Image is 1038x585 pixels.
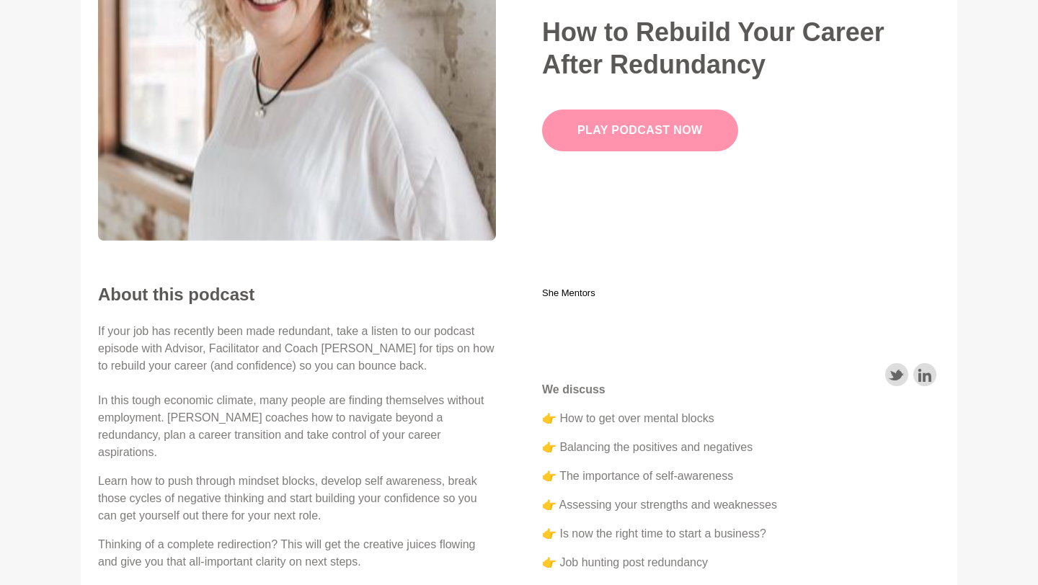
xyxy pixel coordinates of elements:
[98,323,496,461] p: If your job has recently been made redundant, take a listen to our podcast episode with Advisor, ...
[542,439,940,456] p: 👉 Balancing the positives and negatives
[542,525,940,542] p: 👉 Is now the right time to start a business?
[542,383,605,396] strong: We discuss
[98,536,496,571] p: Thinking of a complete redirection? This will get the creative juices flowing and give you that a...
[542,287,595,298] span: She Mentors
[542,410,940,427] p: 👉 How to get over mental blocks
[542,468,940,485] p: 👉 The importance of self-awareness
[98,284,496,305] h2: About this podcast
[542,16,940,81] h1: How to Rebuild Your Career After Redundancy
[885,363,908,386] a: Share on Twitter
[98,473,496,524] p: Learn how to push through mindset blocks, develop self awareness, break those cycles of negative ...
[542,496,940,514] p: 👉 Assessing your strengths and weaknesses
[542,302,940,352] iframe: She Mentors, Planning Your Next Career Move After Redundancy
[542,110,738,151] a: Play Podcast Now
[913,363,936,386] a: Share on LinkedIn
